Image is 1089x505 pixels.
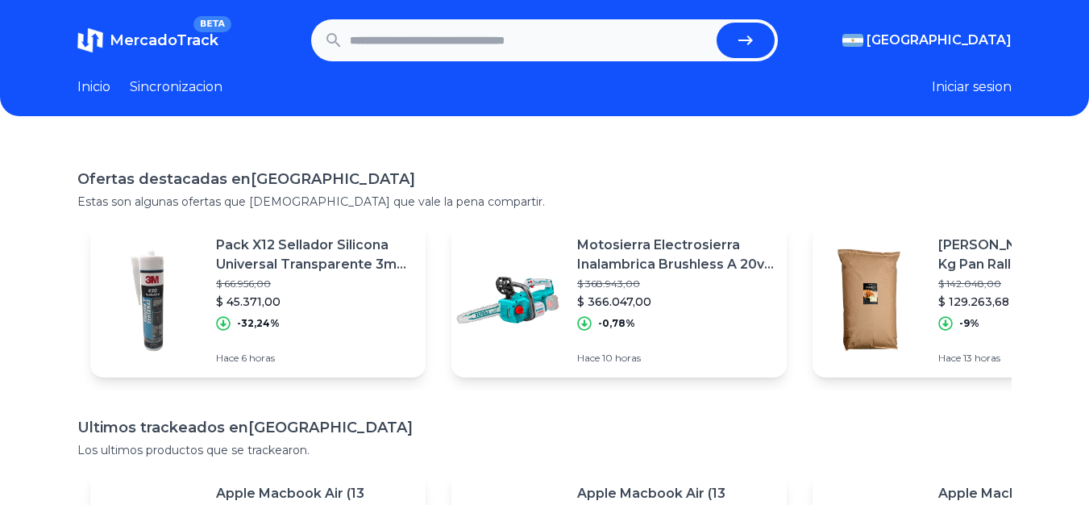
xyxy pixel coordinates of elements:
[577,352,774,365] p: Hace 10 horas
[451,223,787,378] a: Featured imageMotosierra Electrosierra Inalambrica Brushless A 20v 12 PuLG$ 368.943,00$ 366.047,0...
[77,168,1012,190] h1: Ofertas destacadas en [GEOGRAPHIC_DATA]
[216,278,413,290] p: $ 66.956,00
[90,244,203,357] img: Featured image
[577,294,774,310] p: $ 366.047,00
[77,442,1012,458] p: Los ultimos productos que se trackearon.
[110,31,218,49] span: MercadoTrack
[813,244,925,357] img: Featured image
[842,34,863,47] img: Argentina
[77,77,110,97] a: Inicio
[932,77,1012,97] button: Iniciar sesion
[90,223,426,378] a: Featured imagePack X12 Sellador Silicona Universal Transparente 3m 280ml$ 66.956,00$ 45.371,00-32...
[77,27,103,53] img: MercadoTrack
[193,16,231,32] span: BETA
[216,236,413,274] p: Pack X12 Sellador Silicona Universal Transparente 3m 280ml
[842,31,1012,50] button: [GEOGRAPHIC_DATA]
[577,236,774,274] p: Motosierra Electrosierra Inalambrica Brushless A 20v 12 PuLG
[867,31,1012,50] span: [GEOGRAPHIC_DATA]
[216,352,413,365] p: Hace 6 horas
[130,77,222,97] a: Sincronizacion
[598,317,635,330] p: -0,78%
[77,27,218,53] a: MercadoTrackBETA
[216,294,413,310] p: $ 45.371,00
[77,416,1012,439] h1: Ultimos trackeados en [GEOGRAPHIC_DATA]
[577,278,774,290] p: $ 368.943,00
[77,194,1012,210] p: Estas son algunas ofertas que [DEMOGRAPHIC_DATA] que vale la pena compartir.
[959,317,979,330] p: -9%
[237,317,280,330] p: -32,24%
[451,244,564,357] img: Featured image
